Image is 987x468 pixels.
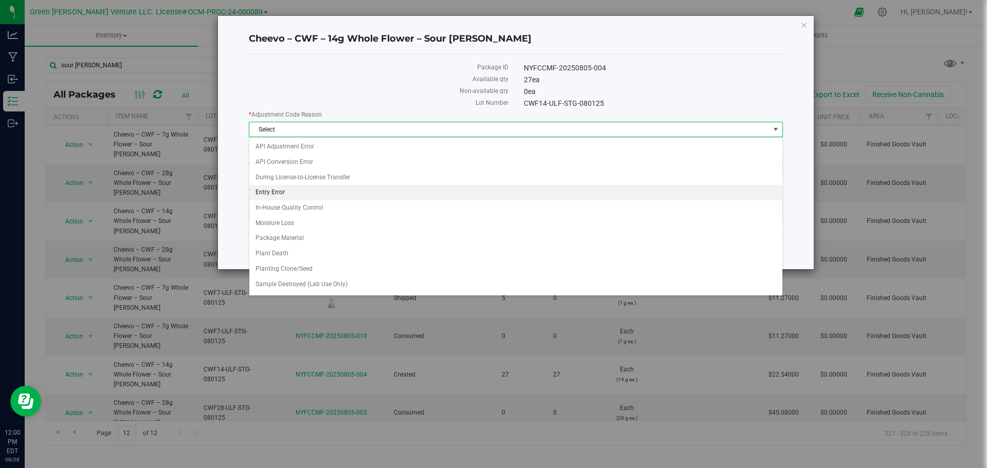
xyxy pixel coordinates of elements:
iframe: Resource center [10,386,41,417]
div: NYFCCMF-20250805-004 [516,63,791,73]
label: Lot Number [249,98,508,107]
span: Select [249,122,770,137]
span: 0 [524,87,536,96]
span: select [770,122,782,137]
li: Entry Error [249,185,782,200]
label: Available qty [249,74,508,84]
li: During License-to-License Transfer [249,170,782,185]
span: ea [528,87,536,96]
li: Scale Variance [249,292,782,307]
label: Non-available qty [249,86,508,96]
span: 27 [524,76,540,84]
span: ea [532,76,540,84]
h4: Cheevo – CWF – 14g Whole Flower – Sour [PERSON_NAME] [249,32,783,46]
div: CWF14-ULF-STG-080125 [516,98,791,109]
li: In-House Quality Control [249,200,782,216]
label: Adjustment Code Reason [249,110,783,119]
li: Sample Destroyed (Lab Use Only) [249,277,782,292]
li: API Conversion Error [249,155,782,170]
label: Package ID [249,63,508,72]
li: Package Material [249,231,782,246]
li: Planting Clone/Seed [249,261,782,277]
li: API Adjustment Error [249,139,782,155]
li: Moisture Loss [249,216,782,231]
li: Plant Death [249,246,782,261]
